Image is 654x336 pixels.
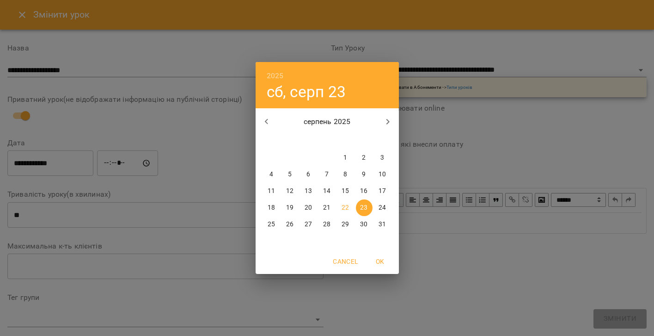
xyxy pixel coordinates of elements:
[282,166,299,183] button: 5
[319,199,336,216] button: 21
[263,216,280,233] button: 25
[305,203,312,212] p: 20
[282,216,299,233] button: 26
[362,170,366,179] p: 9
[356,183,373,199] button: 16
[337,216,354,233] button: 29
[282,136,299,145] span: вт
[267,69,284,82] button: 2025
[374,216,391,233] button: 31
[337,199,354,216] button: 22
[282,199,299,216] button: 19
[374,183,391,199] button: 17
[356,136,373,145] span: сб
[323,220,330,229] p: 28
[300,136,317,145] span: ср
[263,136,280,145] span: пн
[300,199,317,216] button: 20
[366,253,395,270] button: OK
[380,153,384,162] p: 3
[369,256,391,267] span: OK
[379,220,386,229] p: 31
[343,170,347,179] p: 8
[300,166,317,183] button: 6
[323,203,330,212] p: 21
[306,170,310,179] p: 6
[360,187,367,196] p: 16
[277,116,377,127] p: серпень 2025
[374,199,391,216] button: 24
[263,199,280,216] button: 18
[263,166,280,183] button: 4
[305,220,312,229] p: 27
[323,187,330,196] p: 14
[379,170,386,179] p: 10
[286,220,293,229] p: 26
[337,166,354,183] button: 8
[356,149,373,166] button: 2
[343,153,347,162] p: 1
[268,203,275,212] p: 18
[269,170,273,179] p: 4
[319,136,336,145] span: чт
[379,203,386,212] p: 24
[300,216,317,233] button: 27
[356,199,373,216] button: 23
[362,153,366,162] p: 2
[360,203,367,212] p: 23
[286,187,293,196] p: 12
[356,166,373,183] button: 9
[305,187,312,196] p: 13
[337,136,354,145] span: пт
[360,220,367,229] p: 30
[319,166,336,183] button: 7
[374,166,391,183] button: 10
[329,253,361,270] button: Cancel
[342,187,349,196] p: 15
[263,183,280,199] button: 11
[374,149,391,166] button: 3
[286,203,293,212] p: 19
[300,183,317,199] button: 13
[342,220,349,229] p: 29
[356,216,373,233] button: 30
[337,183,354,199] button: 15
[268,187,275,196] p: 11
[319,216,336,233] button: 28
[288,170,292,179] p: 5
[337,149,354,166] button: 1
[325,170,329,179] p: 7
[268,220,275,229] p: 25
[333,256,358,267] span: Cancel
[379,187,386,196] p: 17
[374,136,391,145] span: нд
[319,183,336,199] button: 14
[282,183,299,199] button: 12
[267,82,346,101] button: сб, серп 23
[342,203,349,212] p: 22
